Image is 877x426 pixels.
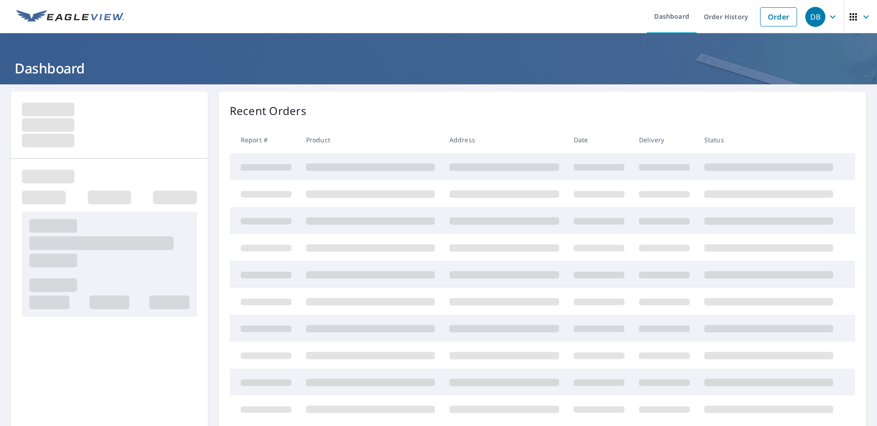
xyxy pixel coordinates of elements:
th: Product [299,126,442,153]
th: Report # [230,126,299,153]
h1: Dashboard [11,59,866,78]
img: EV Logo [16,10,124,24]
th: Address [442,126,566,153]
th: Date [566,126,632,153]
div: DB [805,7,825,27]
p: Recent Orders [230,103,306,119]
th: Delivery [632,126,697,153]
th: Status [697,126,840,153]
a: Order [760,7,797,26]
